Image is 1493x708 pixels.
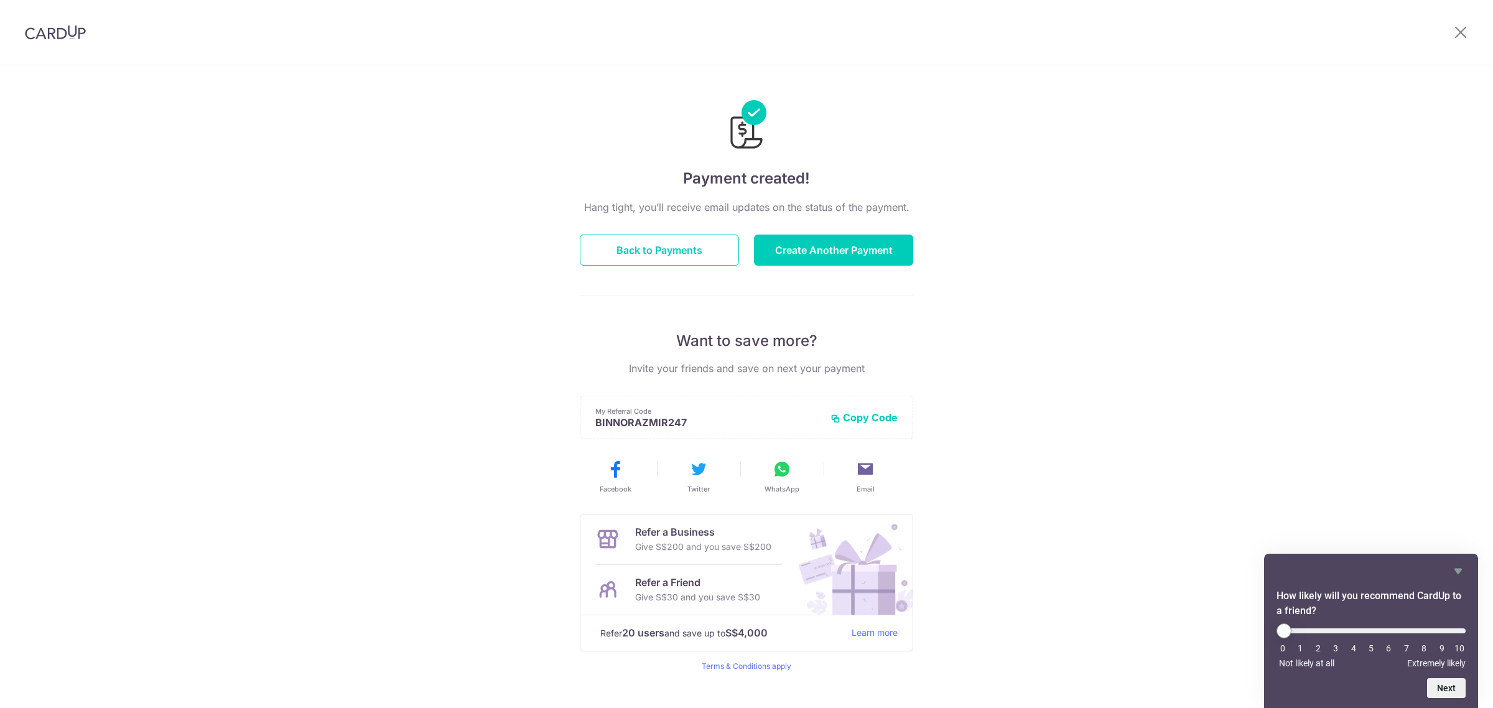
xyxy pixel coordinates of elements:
[702,661,791,671] a: Terms & Conditions apply
[600,625,842,641] p: Refer and save up to
[580,167,913,190] h4: Payment created!
[1329,643,1342,653] li: 3
[622,625,664,640] strong: 20 users
[580,200,913,215] p: Hang tight, you’ll receive email updates on the status of the payment.
[635,524,771,539] p: Refer a Business
[579,459,652,494] button: Facebook
[1312,643,1324,653] li: 2
[745,459,819,494] button: WhatsApp
[1418,643,1430,653] li: 8
[829,459,902,494] button: Email
[1277,643,1289,653] li: 0
[1277,623,1466,668] div: How likely will you recommend CardUp to a friend? Select an option from 0 to 10, with 0 being Not...
[787,515,913,615] img: Refer
[662,459,735,494] button: Twitter
[1407,658,1466,668] span: Extremely likely
[1294,643,1306,653] li: 1
[857,484,875,494] span: Email
[1382,643,1395,653] li: 6
[1347,643,1360,653] li: 4
[1453,643,1466,653] li: 10
[595,416,821,429] p: BINNORAZMIR247
[1451,564,1466,579] button: Hide survey
[635,575,760,590] p: Refer a Friend
[580,235,739,266] button: Back to Payments
[765,484,799,494] span: WhatsApp
[830,411,898,424] button: Copy Code
[635,590,760,605] p: Give S$30 and you save S$30
[1365,643,1377,653] li: 5
[852,625,898,641] a: Learn more
[687,484,710,494] span: Twitter
[754,235,913,266] button: Create Another Payment
[580,361,913,376] p: Invite your friends and save on next your payment
[1400,643,1413,653] li: 7
[1427,678,1466,698] button: Next question
[600,484,631,494] span: Facebook
[25,25,86,40] img: CardUp
[1277,564,1466,698] div: How likely will you recommend CardUp to a friend? Select an option from 0 to 10, with 0 being Not...
[1436,643,1448,653] li: 9
[595,406,821,416] p: My Referral Code
[727,100,766,152] img: Payments
[725,625,768,640] strong: S$4,000
[1277,589,1466,618] h2: How likely will you recommend CardUp to a friend? Select an option from 0 to 10, with 0 being Not...
[635,539,771,554] p: Give S$200 and you save S$200
[580,331,913,351] p: Want to save more?
[1279,658,1334,668] span: Not likely at all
